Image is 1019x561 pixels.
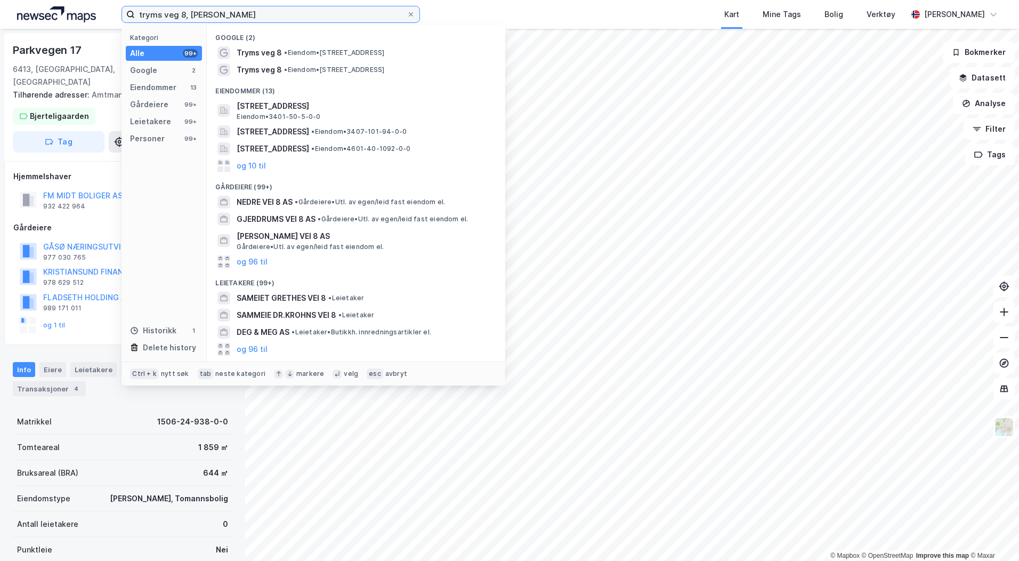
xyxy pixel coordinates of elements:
span: [PERSON_NAME] VEI 8 AS [237,230,492,243]
div: Kontrollprogram for chat [966,510,1019,561]
div: [PERSON_NAME] [924,8,985,21]
div: [PERSON_NAME], Tomannsbolig [110,492,228,505]
div: Datasett [121,362,161,377]
span: [STREET_ADDRESS] [237,125,309,138]
span: Tilhørende adresser: [13,90,92,99]
span: Gårdeiere • Utl. av egen/leid fast eiendom el. [295,198,445,206]
div: 644 ㎡ [203,467,228,479]
button: Tag [13,131,104,153]
span: SAMEIET GRETHES VEI 8 [237,292,326,304]
div: Bjerteligaarden [30,110,89,123]
div: avbryt [385,370,407,378]
div: Eiendomstype [17,492,70,505]
div: Leietakere (99+) [207,270,505,290]
button: Bokmerker [943,42,1015,63]
div: markere [296,370,324,378]
div: Historikk [130,324,176,337]
div: Hjemmelshaver [13,170,232,183]
span: • [292,328,295,336]
div: 13 [189,83,198,92]
div: 932 422 964 [43,202,85,211]
span: GJERDRUMS VEI 8 AS [237,213,316,226]
div: Punktleie [17,543,52,556]
div: Ctrl + k [130,368,159,379]
span: • [318,215,321,223]
span: • [311,127,314,135]
span: Eiendom • 3401-50-5-0-0 [237,113,320,121]
div: Bolig [824,8,843,21]
div: Matrikkel [17,415,52,428]
div: Eiendommer [130,81,176,94]
div: Gårdeiere (99+) [207,174,505,194]
span: Leietaker [338,311,374,319]
span: Eiendom • 4601-40-1092-0-0 [311,145,410,153]
button: Tags [965,144,1015,165]
div: Leietakere [130,115,171,128]
div: 977 030 765 [43,253,86,262]
span: Tryms veg 8 [237,63,282,76]
div: nytt søk [161,370,189,378]
span: NEDRE VEI 8 AS [237,196,293,209]
div: Alle [130,47,144,60]
div: velg [344,370,358,378]
div: Google (2) [207,25,505,44]
span: Eiendom • [STREET_ADDRESS] [284,49,384,57]
div: Parkvegen 17 [13,42,84,59]
span: Leietaker [328,294,364,302]
div: Verktøy [867,8,895,21]
img: logo.a4113a55bc3d86da70a041830d287a7e.svg [17,6,96,22]
a: OpenStreetMap [862,552,913,559]
input: Søk på adresse, matrikkel, gårdeiere, leietakere eller personer [135,6,407,22]
div: Leietakere [70,362,117,377]
button: Filter [964,118,1015,140]
span: • [284,66,287,74]
a: Mapbox [830,552,860,559]
span: • [284,49,287,57]
button: og 96 til [237,343,268,356]
div: Personer (99+) [207,358,505,377]
div: Amtmann Leths Gate 2 [13,89,224,101]
div: esc [367,368,383,379]
span: [STREET_ADDRESS] [237,100,492,113]
iframe: Chat Widget [966,510,1019,561]
div: Info [13,362,35,377]
div: 99+ [183,49,198,58]
div: Nei [216,543,228,556]
a: Improve this map [916,552,969,559]
div: 989 171 011 [43,304,82,312]
span: • [328,294,331,302]
div: 978 629 512 [43,278,84,287]
div: Bruksareal (BRA) [17,467,78,479]
div: 99+ [183,134,198,143]
div: 0 [223,518,228,531]
span: Gårdeiere • Utl. av egen/leid fast eiendom el. [237,243,384,251]
span: Eiendom • [STREET_ADDRESS] [284,66,384,74]
div: neste kategori [215,370,265,378]
div: Google [130,64,157,77]
div: Delete history [143,341,196,354]
span: • [311,145,314,153]
div: Kategori [130,34,202,42]
div: 6413, [GEOGRAPHIC_DATA], [GEOGRAPHIC_DATA] [13,63,181,89]
div: Antall leietakere [17,518,78,531]
div: Eiere [39,362,66,377]
div: Eiendommer (13) [207,78,505,98]
div: 1506-24-938-0-0 [157,415,228,428]
span: DEG & MEG AS [237,326,289,339]
button: Analyse [953,93,1015,114]
button: Datasett [950,67,1015,89]
span: Gårdeiere • Utl. av egen/leid fast eiendom el. [318,215,468,223]
div: tab [198,368,214,379]
span: Leietaker • Butikkh. innredningsartikler el. [292,328,431,336]
div: Gårdeiere [13,221,232,234]
div: 99+ [183,100,198,109]
span: Tryms veg 8 [237,46,282,59]
img: Z [994,417,1014,437]
div: Personer [130,132,165,145]
span: • [295,198,298,206]
span: SAMMEIE DR.KROHNS VEI 8 [237,309,336,322]
div: Mine Tags [763,8,801,21]
div: Gårdeiere [130,98,168,111]
div: 1 859 ㎡ [198,441,228,454]
span: • [338,311,342,319]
